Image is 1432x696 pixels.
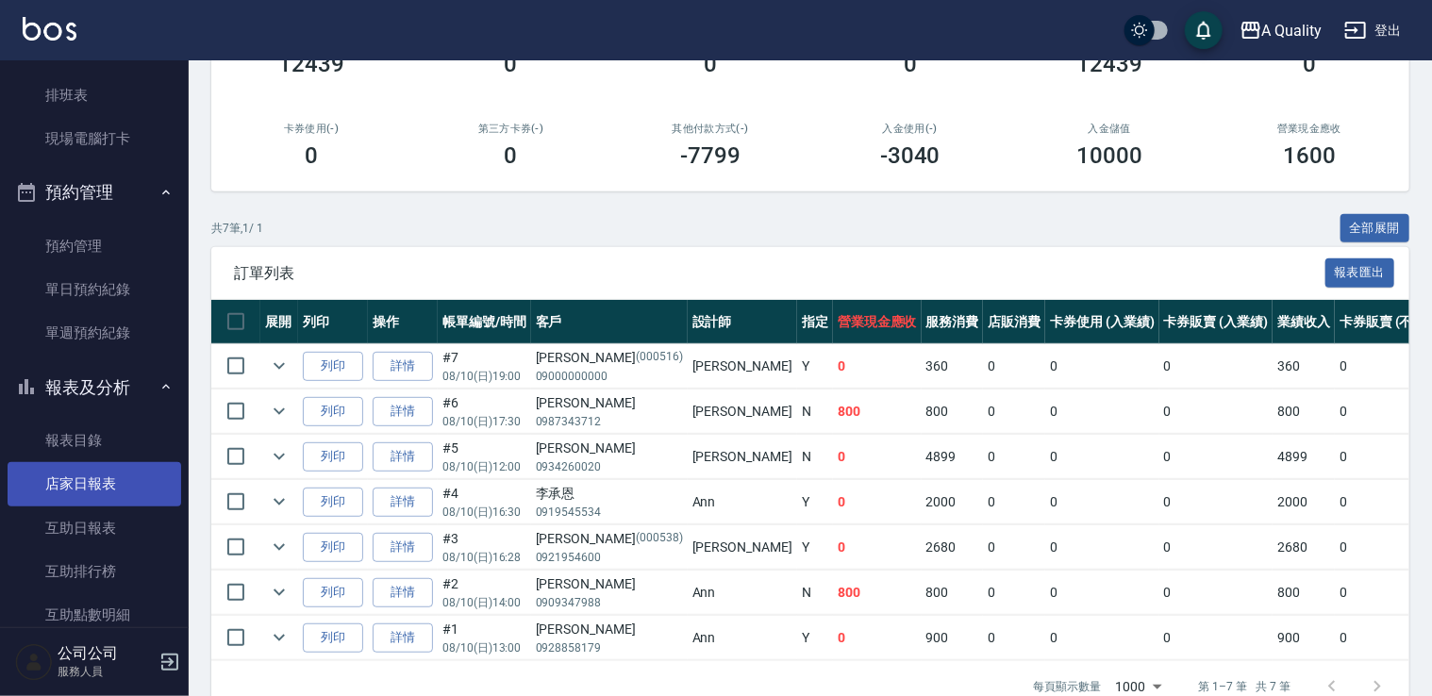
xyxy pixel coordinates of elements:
td: 0 [1045,525,1159,570]
p: 08/10 (日) 19:00 [442,368,526,385]
a: 詳情 [373,533,433,562]
td: 0 [1159,525,1274,570]
td: 4899 [1273,435,1335,479]
button: expand row [265,623,293,652]
a: 詳情 [373,623,433,653]
button: 登出 [1337,13,1409,48]
a: 單週預約紀錄 [8,311,181,355]
a: 報表匯出 [1325,263,1395,281]
button: 報表及分析 [8,363,181,412]
td: 900 [1273,616,1335,660]
h2: 營業現金應收 [1232,123,1387,135]
td: 2000 [922,480,984,524]
h3: 10000 [1077,142,1143,169]
td: 900 [922,616,984,660]
td: 2000 [1273,480,1335,524]
td: #3 [438,525,531,570]
div: [PERSON_NAME] [536,393,683,413]
p: 第 1–7 筆 共 7 筆 [1199,678,1290,695]
div: A Quality [1262,19,1323,42]
div: [PERSON_NAME] [536,529,683,549]
td: #6 [438,389,531,434]
td: [PERSON_NAME] [688,525,797,570]
td: 0 [833,525,922,570]
td: Ann [688,616,797,660]
h3: 0 [704,51,717,77]
div: 李承恩 [536,484,683,504]
td: 0 [1159,616,1274,660]
td: 0 [833,480,922,524]
a: 詳情 [373,488,433,517]
a: 互助點數明細 [8,593,181,637]
td: Ann [688,480,797,524]
p: 0987343712 [536,413,683,430]
button: A Quality [1232,11,1330,50]
div: [PERSON_NAME] [536,348,683,368]
a: 現場電腦打卡 [8,117,181,160]
td: 4899 [922,435,984,479]
td: 800 [1273,571,1335,615]
td: N [797,435,833,479]
th: 業績收入 [1273,300,1335,344]
th: 卡券販賣 (入業績) [1159,300,1274,344]
p: 08/10 (日) 13:00 [442,639,526,656]
td: 0 [833,616,922,660]
td: [PERSON_NAME] [688,435,797,479]
div: [PERSON_NAME] [536,620,683,639]
h3: 1600 [1283,142,1336,169]
td: 0 [1159,571,1274,615]
button: 全部展開 [1340,214,1410,243]
td: N [797,571,833,615]
a: 店家日報表 [8,462,181,505]
td: 360 [1273,344,1335,389]
p: 09000000000 [536,368,683,385]
th: 營業現金應收 [833,300,922,344]
img: Logo [23,17,76,41]
td: 0 [1159,344,1274,389]
a: 詳情 [373,397,433,426]
th: 設計師 [688,300,797,344]
th: 店販消費 [983,300,1045,344]
td: 0 [833,344,922,389]
p: 服務人員 [58,663,154,680]
td: 800 [922,571,984,615]
h3: 0 [305,142,318,169]
button: 報表匯出 [1325,258,1395,288]
td: 0 [1045,480,1159,524]
a: 詳情 [373,442,433,472]
td: 800 [1273,389,1335,434]
td: 0 [983,435,1045,479]
button: 列印 [303,397,363,426]
td: [PERSON_NAME] [688,389,797,434]
h3: -7799 [680,142,741,169]
p: (000516) [636,348,683,368]
h3: 0 [505,142,518,169]
p: 08/10 (日) 12:00 [442,458,526,475]
p: 0909347988 [536,594,683,611]
td: 0 [983,616,1045,660]
td: 0 [1045,435,1159,479]
td: Y [797,525,833,570]
a: 排班表 [8,74,181,117]
button: expand row [265,352,293,380]
td: #1 [438,616,531,660]
td: #4 [438,480,531,524]
th: 服務消費 [922,300,984,344]
td: #7 [438,344,531,389]
h2: 第三方卡券(-) [434,123,589,135]
button: save [1185,11,1223,49]
button: expand row [265,442,293,471]
p: 08/10 (日) 16:28 [442,549,526,566]
a: 報表目錄 [8,419,181,462]
button: 列印 [303,578,363,607]
th: 指定 [797,300,833,344]
button: expand row [265,578,293,606]
p: 08/10 (日) 14:00 [442,594,526,611]
td: 0 [1045,389,1159,434]
td: Ann [688,571,797,615]
a: 單日預約紀錄 [8,268,181,311]
p: 0928858179 [536,639,683,656]
p: 每頁顯示數量 [1033,678,1101,695]
h5: 公司公司 [58,644,154,663]
h2: 卡券使用(-) [234,123,389,135]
